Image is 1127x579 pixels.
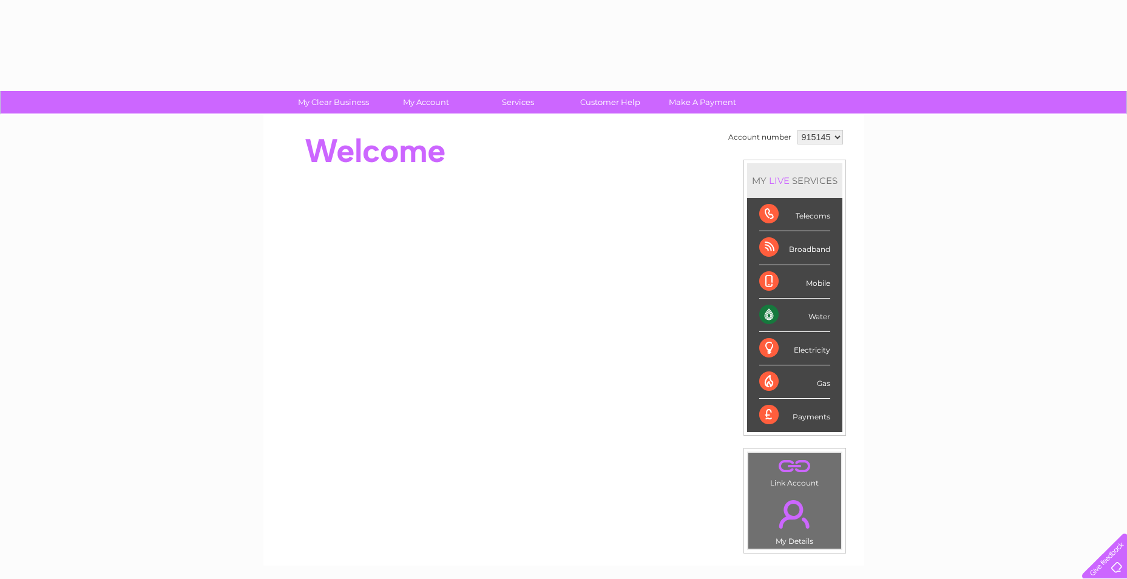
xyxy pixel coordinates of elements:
a: My Account [376,91,476,113]
div: Payments [759,399,830,432]
a: . [751,493,838,535]
a: . [751,456,838,477]
td: Link Account [748,452,842,490]
a: My Clear Business [283,91,384,113]
td: My Details [748,490,842,549]
a: Services [468,91,568,113]
div: MY SERVICES [747,163,842,198]
td: Account number [725,127,794,147]
div: Broadband [759,231,830,265]
a: Customer Help [560,91,660,113]
div: Telecoms [759,198,830,231]
div: Mobile [759,265,830,299]
div: Gas [759,365,830,399]
a: Make A Payment [652,91,753,113]
div: Water [759,299,830,332]
div: Electricity [759,332,830,365]
div: LIVE [767,175,792,186]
